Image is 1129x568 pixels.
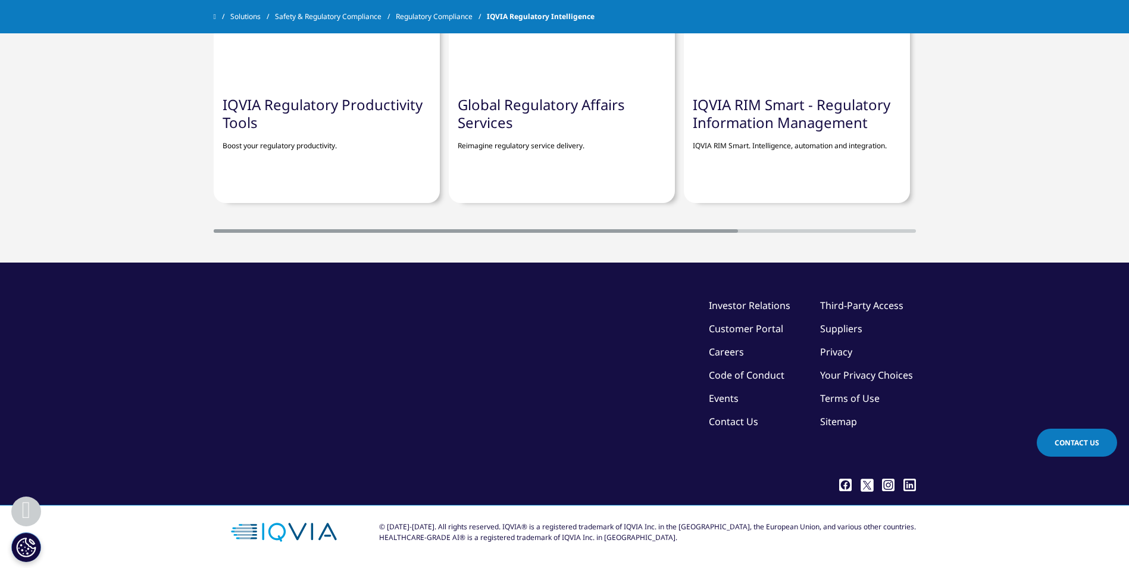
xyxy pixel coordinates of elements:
[709,345,744,358] a: Careers
[223,95,423,132] a: IQVIA Regulatory Productivity Tools
[820,345,852,358] a: Privacy
[820,322,862,335] a: Suppliers
[396,6,487,27] a: Regulatory Compliance
[820,392,880,405] a: Terms of Use
[693,95,890,132] a: IQVIA RIM Smart - Regulatory Information Management
[709,299,790,312] a: Investor Relations
[458,95,625,132] a: Global Regulatory Affairs Services
[487,6,595,27] span: IQVIA Regulatory Intelligence
[709,369,784,382] a: Code of Conduct
[458,132,666,151] p: Reimagine regulatory service delivery.
[379,522,916,543] div: © [DATE]-[DATE]. All rights reserved. IQVIA® is a registered trademark of IQVIA Inc. in the [GEOG...
[820,369,916,382] a: Your Privacy Choices
[230,6,275,27] a: Solutions
[223,132,431,151] p: Boost your regulatory productivity.
[709,392,739,405] a: Events
[709,415,758,428] a: Contact Us
[1037,429,1117,457] a: Contact Us
[11,532,41,562] button: Cookie Settings
[820,415,857,428] a: Sitemap
[275,6,396,27] a: Safety & Regulatory Compliance
[693,132,901,151] p: IQVIA RIM Smart. Intelligence, automation and integration.
[709,322,783,335] a: Customer Portal
[820,299,903,312] a: Third-Party Access
[1055,438,1099,448] span: Contact Us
